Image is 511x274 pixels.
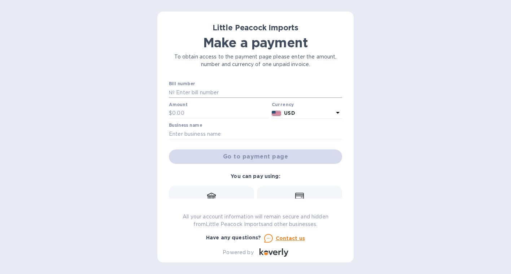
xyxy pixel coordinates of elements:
p: $ [169,109,172,117]
b: USD [284,110,295,116]
b: Little Peacock Imports [213,23,298,32]
p: Powered by [223,249,253,256]
p: All your account information will remain secure and hidden from Little Peacock Imports and other ... [169,213,342,228]
label: Business name [169,123,202,128]
p: № [169,89,175,96]
b: You can pay using: [231,173,280,179]
b: Currency [272,102,294,107]
b: Have any questions? [206,235,261,240]
input: 0.00 [172,108,269,119]
label: Bill number [169,82,195,86]
input: Enter business name [169,129,342,139]
label: Amount [169,103,187,107]
p: To obtain access to the payment page please enter the amount, number and currency of one unpaid i... [169,53,342,68]
input: Enter bill number [175,87,342,98]
img: USD [272,111,281,116]
u: Contact us [276,235,305,241]
h1: Make a payment [169,35,342,50]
